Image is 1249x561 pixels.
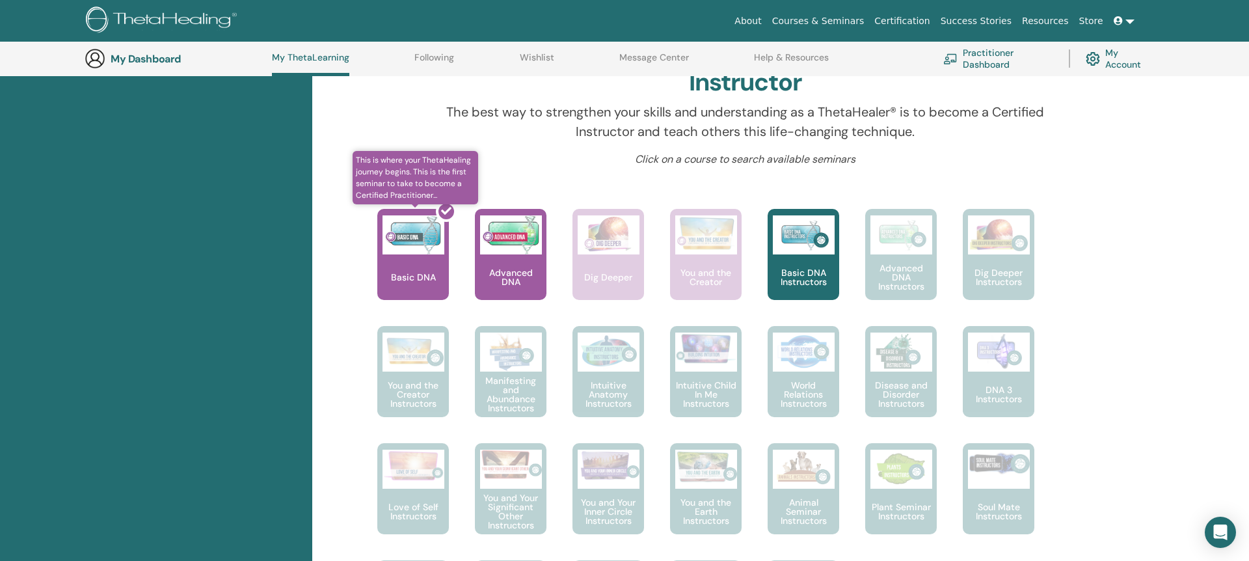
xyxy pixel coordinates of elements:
[383,450,444,482] img: Love of Self Instructors
[353,151,478,204] span: This is where your ThetaHealing journey begins. This is the first seminar to take to become a Cer...
[670,443,742,560] a: You and the Earth Instructors You and the Earth Instructors
[383,333,444,372] img: You and the Creator Instructors
[773,450,835,489] img: Animal Seminar Instructors
[768,443,839,560] a: Animal Seminar Instructors Animal Seminar Instructors
[935,9,1017,33] a: Success Stories
[619,52,689,73] a: Message Center
[1017,9,1074,33] a: Resources
[520,52,554,73] a: Wishlist
[968,450,1030,477] img: Soul Mate Instructors
[968,333,1030,372] img: DNA 3 Instructors
[943,44,1053,73] a: Practitioner Dashboard
[475,443,546,560] a: You and Your Significant Other Instructors You and Your Significant Other Instructors
[865,502,937,521] p: Plant Seminar Instructors
[963,502,1034,521] p: Soul Mate Instructors
[272,52,349,76] a: My ThetaLearning
[475,326,546,443] a: Manifesting and Abundance Instructors Manifesting and Abundance Instructors
[963,443,1034,560] a: Soul Mate Instructors Soul Mate Instructors
[675,215,737,251] img: You and the Creator
[572,498,644,525] p: You and Your Inner Circle Instructors
[870,333,932,372] img: Disease and Disorder Instructors
[578,450,639,481] img: You and Your Inner Circle Instructors
[675,450,737,484] img: You and the Earth Instructors
[870,450,932,489] img: Plant Seminar Instructors
[865,326,937,443] a: Disease and Disorder Instructors Disease and Disorder Instructors
[475,268,546,286] p: Advanced DNA
[870,215,932,254] img: Advanced DNA Instructors
[768,381,839,408] p: World Relations Instructors
[572,381,644,408] p: Intuitive Anatomy Instructors
[754,52,829,73] a: Help & Resources
[377,443,449,560] a: Love of Self Instructors Love of Self Instructors
[865,381,937,408] p: Disease and Disorder Instructors
[773,215,835,254] img: Basic DNA Instructors
[578,215,639,254] img: Dig Deeper
[689,68,803,98] h2: Instructor
[670,498,742,525] p: You and the Earth Instructors
[768,326,839,443] a: World Relations Instructors World Relations Instructors
[475,493,546,530] p: You and Your Significant Other Instructors
[865,209,937,326] a: Advanced DNA Instructors Advanced DNA Instructors
[85,48,105,69] img: generic-user-icon.jpg
[865,264,937,291] p: Advanced DNA Instructors
[773,333,835,372] img: World Relations Instructors
[1086,49,1100,69] img: cog.svg
[670,381,742,408] p: Intuitive Child In Me Instructors
[943,53,958,64] img: chalkboard-teacher.svg
[111,53,241,65] h3: My Dashboard
[572,209,644,326] a: Dig Deeper Dig Deeper
[963,268,1034,286] p: Dig Deeper Instructors
[768,268,839,286] p: Basic DNA Instructors
[1086,44,1151,73] a: My Account
[963,209,1034,326] a: Dig Deeper Instructors Dig Deeper Instructors
[435,102,1056,141] p: The best way to strengthen your skills and understanding as a ThetaHealer® is to become a Certifi...
[963,385,1034,404] p: DNA 3 Instructors
[1074,9,1108,33] a: Store
[475,209,546,326] a: Advanced DNA Advanced DNA
[475,376,546,413] p: Manifesting and Abundance Instructors
[670,209,742,326] a: You and the Creator You and the Creator
[767,9,870,33] a: Courses & Seminars
[968,215,1030,254] img: Dig Deeper Instructors
[675,333,737,364] img: Intuitive Child In Me Instructors
[383,215,444,254] img: Basic DNA
[579,273,638,282] p: Dig Deeper
[572,443,644,560] a: You and Your Inner Circle Instructors You and Your Inner Circle Instructors
[578,333,639,372] img: Intuitive Anatomy Instructors
[729,9,766,33] a: About
[480,215,542,254] img: Advanced DNA
[414,52,454,73] a: Following
[572,326,644,443] a: Intuitive Anatomy Instructors Intuitive Anatomy Instructors
[865,443,937,560] a: Plant Seminar Instructors Plant Seminar Instructors
[1205,517,1236,548] div: Open Intercom Messenger
[480,333,542,372] img: Manifesting and Abundance Instructors
[480,450,542,479] img: You and Your Significant Other Instructors
[768,498,839,525] p: Animal Seminar Instructors
[377,326,449,443] a: You and the Creator Instructors You and the Creator Instructors
[86,7,241,36] img: logo.png
[377,502,449,521] p: Love of Self Instructors
[377,209,449,326] a: This is where your ThetaHealing journey begins. This is the first seminar to take to become a Cer...
[768,209,839,326] a: Basic DNA Instructors Basic DNA Instructors
[869,9,935,33] a: Certification
[670,326,742,443] a: Intuitive Child In Me Instructors Intuitive Child In Me Instructors
[670,268,742,286] p: You and the Creator
[435,152,1056,167] p: Click on a course to search available seminars
[963,326,1034,443] a: DNA 3 Instructors DNA 3 Instructors
[377,381,449,408] p: You and the Creator Instructors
